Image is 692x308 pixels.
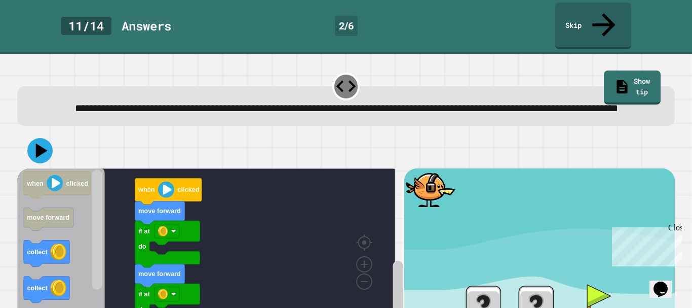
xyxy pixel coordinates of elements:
[61,17,111,35] div: 11 / 14
[604,71,661,105] a: Show tip
[27,248,48,256] text: collect
[138,227,150,235] text: if at
[138,290,150,298] text: if at
[66,180,88,187] text: clicked
[27,214,69,221] text: move forward
[335,16,358,36] div: 2 / 6
[27,284,48,292] text: collect
[649,267,682,298] iframe: chat widget
[4,4,70,64] div: Chat with us now!Close
[138,270,181,278] text: move forward
[138,243,146,250] text: do
[608,223,682,266] iframe: chat widget
[122,17,171,35] div: Answer s
[26,180,44,187] text: when
[138,208,181,215] text: move forward
[138,186,155,194] text: when
[555,3,631,49] a: Skip
[177,186,199,194] text: clicked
